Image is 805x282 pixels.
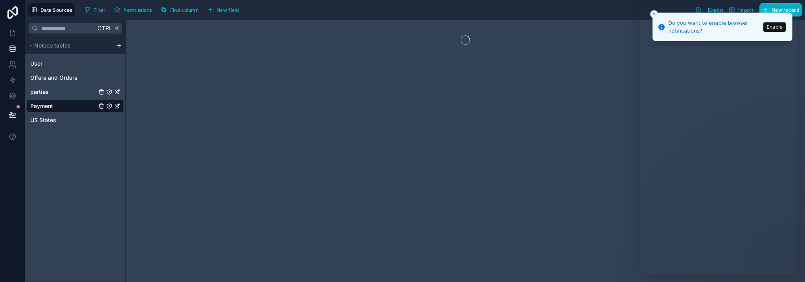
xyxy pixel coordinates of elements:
button: New record [759,3,802,16]
span: Permissions [123,7,152,13]
button: Filter [81,4,108,16]
span: Data Sources [40,7,72,13]
button: Import [726,3,756,16]
span: New field [217,7,239,13]
a: Permissions [111,4,158,16]
button: New field [204,4,242,16]
span: Filter [94,7,106,13]
button: Permissions [111,4,154,16]
iframe: Intercom live chat [640,8,797,274]
button: Find column [158,4,201,16]
span: Find column [170,7,198,13]
span: K [114,26,119,31]
button: Export [693,3,726,16]
button: Data Sources [28,3,75,16]
a: New record [756,3,802,16]
span: Ctrl [97,23,113,33]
